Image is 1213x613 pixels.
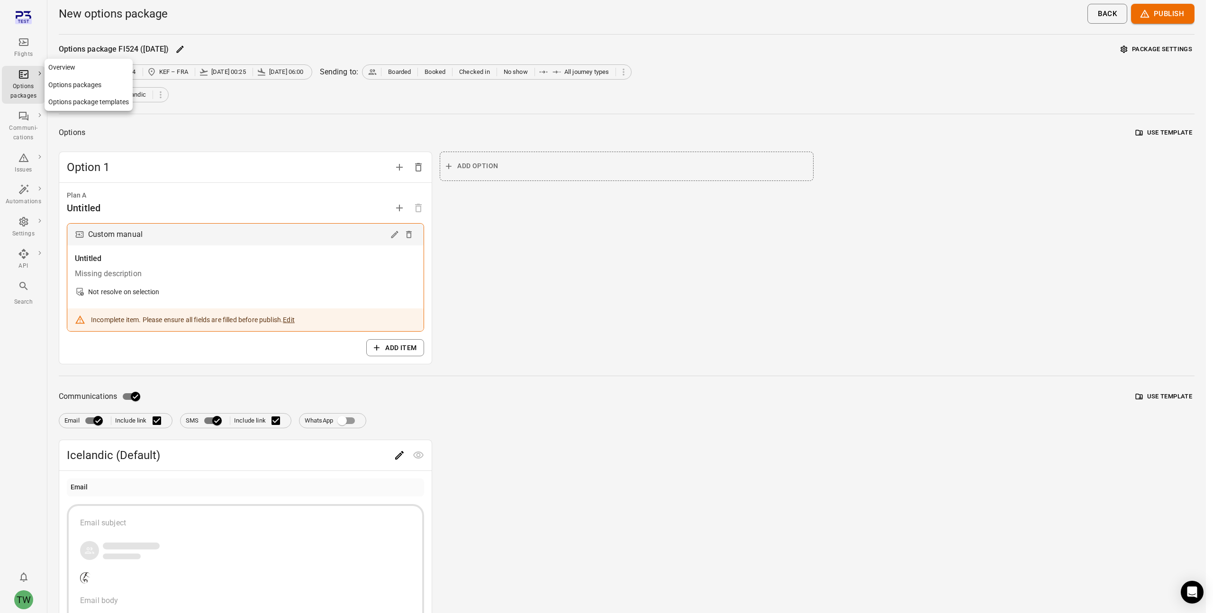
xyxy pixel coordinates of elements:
[1118,42,1195,57] button: Package settings
[88,287,160,297] div: Not resolve on selection
[121,90,146,99] span: Icelandic
[59,390,117,403] span: Communications
[6,50,41,59] div: Flights
[504,67,528,77] span: No show
[80,517,411,529] div: Email subject
[67,190,424,201] div: Plan A
[67,448,390,463] span: Icelandic (Default)
[59,44,169,55] div: Options package FI524 ([DATE])
[320,66,359,78] div: Sending to:
[6,165,41,175] div: Issues
[564,67,609,77] span: All journey types
[120,67,136,77] span: FI524
[173,42,187,56] button: Edit
[75,268,416,279] div: Missing description
[402,227,416,242] button: Delete
[390,446,409,465] button: Edit
[305,412,361,430] label: WhatsApp
[6,229,41,239] div: Settings
[390,450,409,459] span: Edit
[64,412,107,430] label: Email
[115,411,167,431] label: Include link
[6,297,41,307] div: Search
[366,339,424,357] button: Add item
[80,595,411,606] div: Email body
[186,412,226,430] label: SMS
[1087,4,1127,24] button: Back
[6,124,41,143] div: Communi-cations
[409,158,428,177] button: Delete option
[10,586,37,613] button: Tony Wang
[1131,4,1195,24] button: Publish
[159,67,188,77] span: KEF – FRA
[6,261,41,271] div: API
[88,228,143,241] div: Custom manual
[425,67,445,77] span: Booked
[211,67,246,77] span: [DATE] 00:25
[234,411,286,431] label: Include link
[75,253,416,264] div: Untitled
[457,160,498,172] span: Add option
[80,572,91,584] img: Company logo
[1133,389,1195,404] button: Use template
[390,198,409,217] button: Add plan
[45,59,133,76] a: Overview
[409,450,428,459] span: Preview
[45,93,133,111] a: Options package templates
[6,197,41,207] div: Automations
[388,227,402,242] button: Edit
[67,160,390,175] span: Option 1
[283,315,295,325] button: Edit
[45,59,133,111] nav: Local navigation
[1133,126,1195,140] button: Use template
[91,315,295,325] div: Incomplete item. Please ensure all fields are filled before publish.
[67,200,100,216] div: Untitled
[71,482,88,493] div: Email
[6,82,41,101] div: Options packages
[388,67,411,77] span: Boarded
[1181,581,1204,604] div: Open Intercom Messenger
[14,590,33,609] div: TW
[269,67,304,77] span: [DATE] 06:00
[390,158,409,177] button: Add option
[14,568,33,586] button: Notifications
[59,6,168,21] h1: New options package
[409,203,428,212] span: Options need to have at least one plan
[390,162,409,171] span: Add option
[459,67,490,77] span: Checked in
[59,126,85,139] div: Options
[409,162,428,171] span: Delete option
[390,203,409,212] span: Add plan
[45,76,133,94] a: Options packages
